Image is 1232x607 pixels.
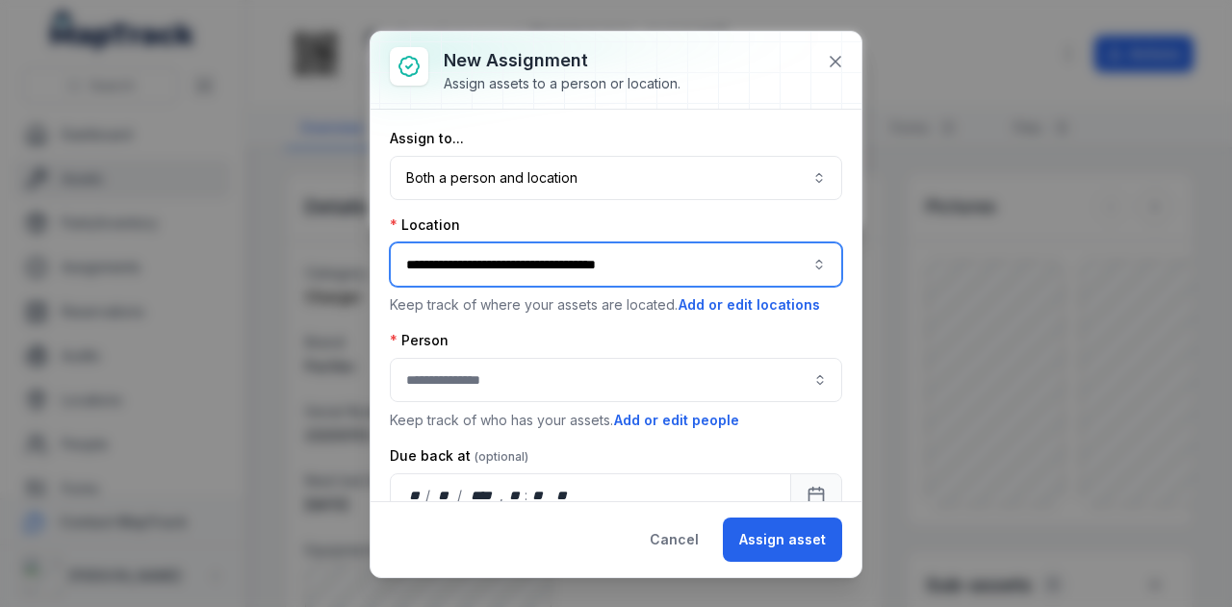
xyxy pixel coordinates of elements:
label: Due back at [390,446,528,466]
div: minute, [529,486,549,505]
button: Add or edit people [613,410,740,431]
input: assignment-add:person-label [390,358,842,402]
div: hour, [505,486,525,505]
h3: New assignment [444,47,680,74]
p: Keep track of where your assets are located. [390,294,842,316]
label: Person [390,331,449,350]
div: year, [464,486,500,505]
div: am/pm, [552,486,574,505]
button: Calendar [790,473,842,518]
div: / [457,486,464,505]
button: Assign asset [723,518,842,562]
div: / [425,486,432,505]
label: Location [390,215,460,235]
p: Keep track of who has your assets. [390,410,842,431]
div: Assign assets to a person or location. [444,74,680,93]
div: day, [406,486,425,505]
div: : [525,486,529,505]
div: month, [432,486,458,505]
label: Assign to... [390,129,464,148]
button: Add or edit locations [678,294,821,316]
button: Cancel [633,518,715,562]
button: Both a person and location [390,156,842,200]
div: , [500,486,505,505]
